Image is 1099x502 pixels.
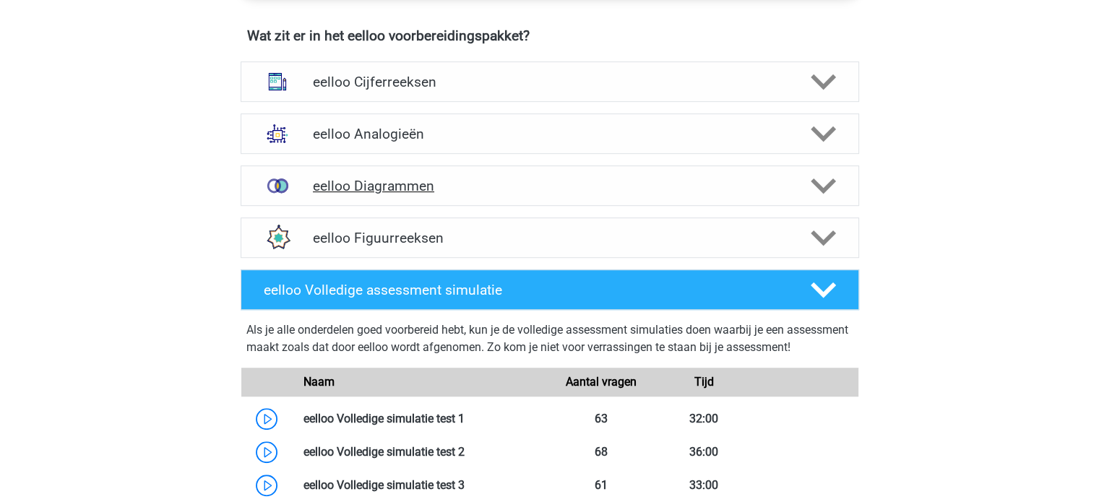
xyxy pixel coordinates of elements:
h4: eelloo Diagrammen [313,178,786,194]
div: Als je alle onderdelen goed voorbereid hebt, kun je de volledige assessment simulaties doen waarb... [246,321,853,362]
img: venn diagrammen [259,167,296,204]
img: analogieen [259,115,296,152]
img: figuurreeksen [259,219,296,256]
div: eelloo Volledige simulatie test 3 [293,477,550,494]
a: cijferreeksen eelloo Cijferreeksen [235,61,865,102]
h4: eelloo Analogieën [313,126,786,142]
h4: eelloo Figuurreeksen [313,230,786,246]
div: eelloo Volledige simulatie test 1 [293,410,550,428]
h4: eelloo Volledige assessment simulatie [264,282,787,298]
div: Aantal vragen [549,373,652,391]
a: analogieen eelloo Analogieën [235,113,865,154]
div: Naam [293,373,550,391]
a: figuurreeksen eelloo Figuurreeksen [235,217,865,258]
div: eelloo Volledige simulatie test 2 [293,443,550,461]
a: venn diagrammen eelloo Diagrammen [235,165,865,206]
div: Tijd [652,373,755,391]
h4: eelloo Cijferreeksen [313,74,786,90]
a: eelloo Volledige assessment simulatie [235,269,865,310]
img: cijferreeksen [259,63,296,100]
h4: Wat zit er in het eelloo voorbereidingspakket? [247,27,853,44]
